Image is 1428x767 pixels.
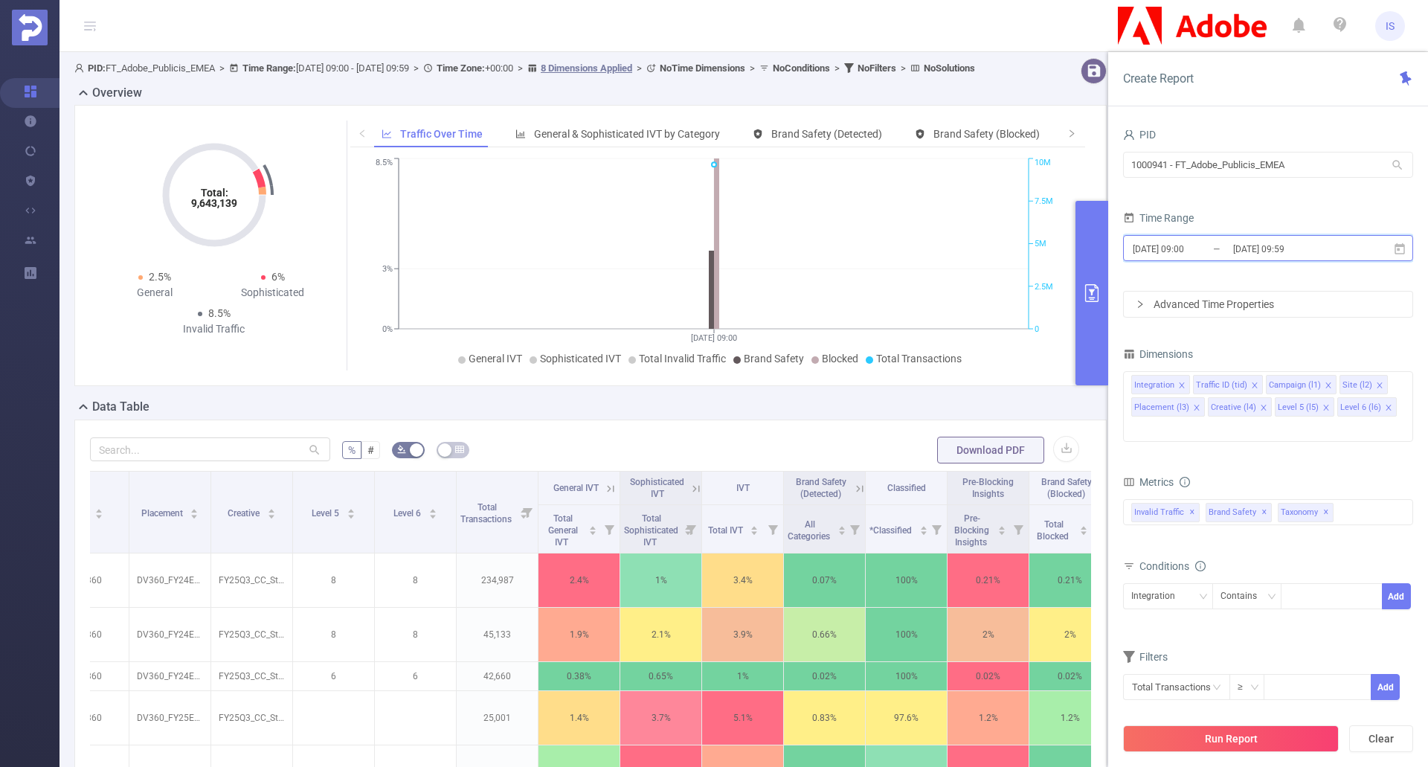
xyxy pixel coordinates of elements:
i: icon: caret-up [267,507,275,511]
i: icon: caret-up [589,524,597,528]
tspan: 3% [382,264,393,274]
i: icon: bar-chart [515,129,526,139]
i: icon: right [1136,300,1145,309]
b: No Filters [858,62,896,74]
span: ✕ [1323,504,1329,522]
span: General IVT [553,483,599,493]
i: icon: info-circle [1195,561,1206,571]
i: icon: close [1178,382,1186,391]
p: 1% [620,566,701,594]
i: icon: left [358,129,367,138]
p: 0.07% [784,566,865,594]
p: 25,001 [457,704,538,732]
i: icon: caret-down [1080,529,1088,533]
i: icon: close [1322,404,1330,413]
i: icon: caret-up [190,507,199,511]
p: 0.66% [784,620,865,649]
tspan: 10M [1035,158,1051,168]
span: General IVT [469,353,522,365]
p: 0.83% [784,704,865,732]
i: icon: caret-down [998,529,1006,533]
span: > [745,62,759,74]
span: ✕ [1261,504,1267,522]
div: Contains [1220,584,1267,609]
p: 0.21% [1029,566,1110,594]
span: Conditions [1139,560,1206,572]
div: Sort [267,507,276,516]
i: icon: caret-down [589,529,597,533]
i: icon: close [1260,404,1267,413]
i: icon: close [1325,382,1332,391]
i: icon: user [74,63,88,73]
span: 2.5% [149,271,171,283]
p: DV360_FY25EDU_BEH_CompetitiveConquesting_TR_DSK_BAN_300x250_NA_NA_ROI_NA [9324033] [129,704,210,732]
p: 3.4% [702,566,783,594]
p: FY25Q3_CC_Student_CCPro_FR_FR_DiscountedPricing_ST_728x90_NA_NA.jpg [5525598] [211,662,292,690]
i: icon: down [1267,592,1276,603]
i: icon: caret-up [347,507,355,511]
tspan: 0 [1035,324,1039,334]
button: Clear [1349,725,1413,752]
p: 0.38% [538,662,620,690]
div: Invalid Traffic [155,321,273,337]
p: 6 [293,662,374,690]
p: DV360_FY24EDU_PSP_AudEx_RO_DSK_BAN_300x250 [7939733] [129,566,210,594]
span: Total Transactions [876,353,962,365]
i: icon: caret-up [919,524,927,528]
p: 1.2% [948,704,1029,732]
tspan: 8.5% [376,158,393,168]
span: Brand Safety [1206,503,1272,522]
h2: Overview [92,84,142,102]
li: Traffic ID (tid) [1193,375,1263,394]
i: icon: down [1250,683,1259,693]
button: Add [1371,674,1400,700]
span: Classified [887,483,926,493]
p: 8 [293,620,374,649]
p: 45,133 [457,620,538,649]
p: 8 [375,620,456,649]
i: icon: caret-up [95,507,103,511]
span: Brand Safety (Detected) [771,128,882,140]
span: 8.5% [208,307,231,319]
span: Invalid Traffic [1131,503,1200,522]
i: Filter menu [599,505,620,553]
i: icon: caret-down [95,513,103,517]
i: icon: table [455,445,464,454]
span: > [513,62,527,74]
span: Brand Safety (Blocked) [933,128,1040,140]
span: Total Invalid Traffic [639,353,726,365]
div: Sort [919,524,928,533]
span: PID [1123,129,1156,141]
span: > [830,62,844,74]
span: % [348,444,356,456]
div: Level 6 (l6) [1340,398,1381,417]
li: Creative (l4) [1208,397,1272,417]
i: icon: caret-down [347,513,355,517]
i: icon: caret-down [190,513,199,517]
img: Protected Media [12,10,48,45]
p: DV360_FY24EDU_BEH_InMarket_FR_DSK_BAN_728x90 [7938973] [129,662,210,690]
span: General & Sophisticated IVT by Category [534,128,720,140]
div: Level 5 (l5) [1278,398,1319,417]
li: Site (l2) [1339,375,1388,394]
i: icon: close [1251,382,1258,391]
i: icon: bg-colors [397,445,406,454]
div: Sort [837,524,846,533]
p: 0.02% [1029,662,1110,690]
h2: Data Table [92,398,149,416]
li: Integration [1131,375,1190,394]
span: Dimensions [1123,348,1193,360]
span: Total IVT [708,525,745,536]
b: No Time Dimensions [660,62,745,74]
div: Sort [428,507,437,516]
i: Filter menu [844,505,865,553]
p: 6 [375,662,456,690]
span: > [896,62,910,74]
i: icon: caret-down [428,513,437,517]
span: > [215,62,229,74]
i: icon: caret-up [837,524,846,528]
span: Taxonomy [1278,503,1334,522]
span: Sophisticated IVT [540,353,621,365]
span: Pre-Blocking Insights [962,477,1014,499]
p: 1.2% [1029,704,1110,732]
